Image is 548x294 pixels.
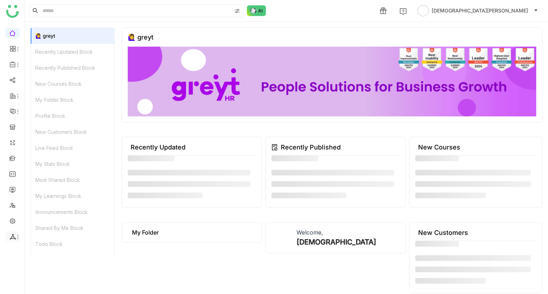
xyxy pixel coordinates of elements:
[31,220,114,236] div: Shared By Me Block
[31,252,114,268] div: Rich Text Block
[31,76,114,92] div: New Courses Block
[31,156,114,172] div: My Stats Block
[132,228,159,237] div: My Folder
[272,228,291,247] img: 684a9b06de261c4b36a3cf65
[432,7,528,15] span: [DEMOGRAPHIC_DATA][PERSON_NAME]
[247,5,266,16] img: ask-buddy-normal.svg
[31,124,114,140] div: New Customers Block
[416,5,539,16] button: [DEMOGRAPHIC_DATA][PERSON_NAME]
[234,8,240,14] img: search-type.svg
[31,44,114,60] div: Recently Updated Block
[31,236,114,252] div: Todo Block
[31,92,114,108] div: My Folder Block
[418,228,468,238] div: New Customers
[417,5,429,16] img: avatar
[31,60,114,76] div: Recently Published Block
[31,204,114,220] div: Announcements Block
[31,108,114,124] div: Profile Block
[296,237,376,247] div: [DEMOGRAPHIC_DATA]
[131,142,186,152] div: Recently Updated
[128,33,153,41] div: 🙋‍♀️ greyt
[31,188,114,204] div: My Learnings Block
[31,172,114,188] div: Most Shared Block
[281,142,341,152] div: Recently Published
[31,28,114,44] div: 🙋‍♀️ greyt
[400,8,407,15] img: help.svg
[128,47,536,116] img: 68ca8a786afc163911e2cfd3
[418,142,460,152] div: New Courses
[6,5,19,18] img: logo
[31,140,114,156] div: Live Feed Block
[296,228,323,237] div: Welcome,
